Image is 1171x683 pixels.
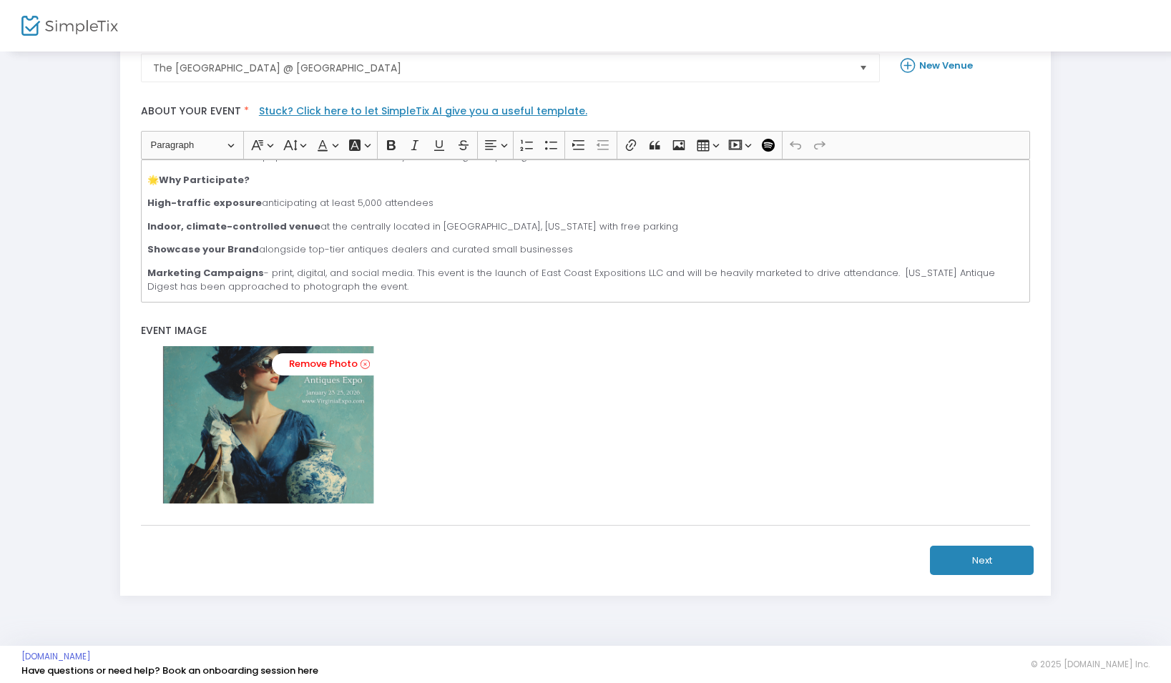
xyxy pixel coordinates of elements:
button: Select [853,54,873,82]
span: The [GEOGRAPHIC_DATA] @ [GEOGRAPHIC_DATA] [153,61,848,75]
a: Have questions or need help? Book an onboarding session here [21,664,318,677]
p: anticipating at least 5,000 attendees [147,196,1024,210]
p: 🌟 [147,173,1024,187]
strong: Indoor, climate-controlled venue [147,220,320,233]
a: Remove Photo [272,353,384,375]
b: New Venue [919,59,973,72]
div: Rich Text Editor, main [141,159,1030,303]
strong: Showcase your Brand [147,242,259,256]
a: [DOMAIN_NAME] [21,651,91,662]
img: 8XpsXQAAAABklEQVQDAKgWYE1LhtPMAAAAAElFTkSuQmCC [141,346,391,503]
label: About your event [134,97,1037,130]
strong: Marketing Campaigns [147,266,264,280]
button: Next [930,546,1034,575]
button: Paragraph [144,134,241,156]
span: © 2025 [DOMAIN_NAME] Inc. [1031,659,1150,670]
span: Paragraph [151,137,225,154]
span: Event Image [141,323,207,338]
p: - print, digital, and social media. This event is the launch of East Coast Expositions LLC and wi... [147,266,1024,294]
p: alongside top-tier antiques dealers and curated small businesses [147,242,1024,257]
a: Stuck? Click here to let SimpleTix AI give you a useful template. [259,104,587,118]
strong: Why Participate? [159,173,250,187]
div: Editor toolbar [141,131,1030,159]
strong: High-traffic exposure [147,196,262,210]
p: at the centrally located in [GEOGRAPHIC_DATA], [US_STATE] with free parking [147,220,1024,234]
